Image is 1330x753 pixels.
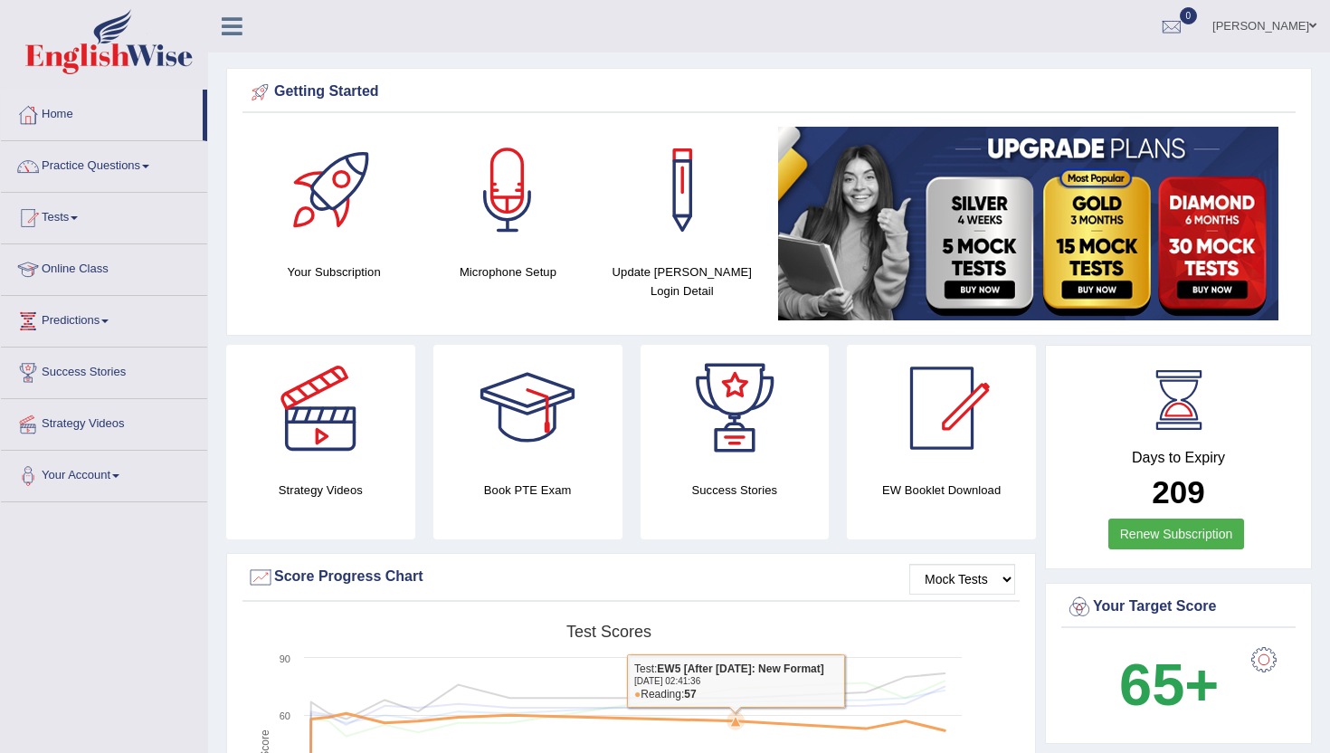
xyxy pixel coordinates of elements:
[1066,450,1291,466] h4: Days to Expiry
[847,481,1036,500] h4: EW Booklet Download
[226,481,415,500] h4: Strategy Videos
[1108,519,1245,549] a: Renew Subscription
[1,296,207,341] a: Predictions
[778,127,1278,320] img: small5.jpg
[1152,474,1204,510] b: 209
[604,262,760,300] h4: Update [PERSON_NAME] Login Detail
[566,623,651,641] tspan: Test scores
[1,451,207,496] a: Your Account
[430,262,585,281] h4: Microphone Setup
[641,481,830,500] h4: Success Stories
[256,262,412,281] h4: Your Subscription
[1,193,207,238] a: Tests
[1180,7,1198,24] span: 0
[247,564,1015,591] div: Score Progress Chart
[280,710,290,721] text: 60
[1,90,203,135] a: Home
[1119,652,1219,718] b: 65+
[280,653,290,664] text: 90
[1,141,207,186] a: Practice Questions
[1,244,207,290] a: Online Class
[1066,594,1291,621] div: Your Target Score
[247,79,1291,106] div: Getting Started
[433,481,622,500] h4: Book PTE Exam
[1,399,207,444] a: Strategy Videos
[1,348,207,393] a: Success Stories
